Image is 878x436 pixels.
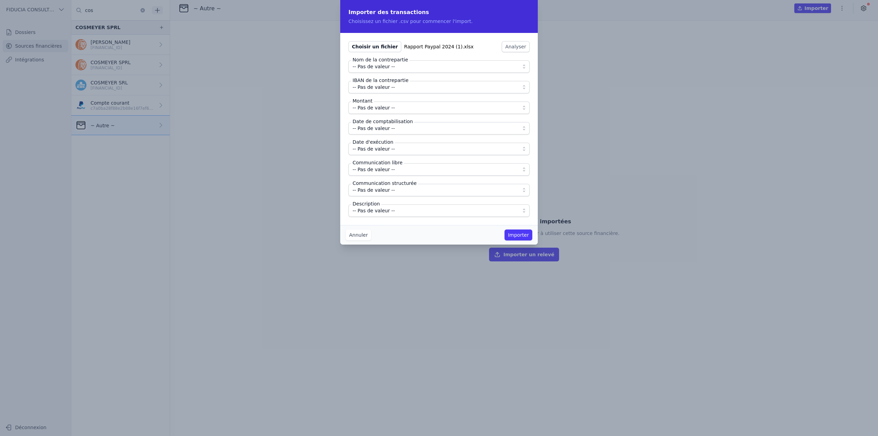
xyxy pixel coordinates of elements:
[346,229,371,240] button: Annuler
[348,102,530,114] button: -- Pas de valeur --
[353,104,395,112] span: -- Pas de valeur --
[351,159,404,166] label: Communication libre
[348,18,530,25] p: Choisissez un fichier .csv pour commencer l'import.
[353,186,395,194] span: -- Pas de valeur --
[351,200,381,207] label: Description
[353,207,395,215] span: -- Pas de valeur --
[348,60,530,73] button: -- Pas de valeur --
[348,8,530,16] h2: Importer des transactions
[351,97,374,104] label: Montant
[348,184,530,196] button: -- Pas de valeur --
[353,62,395,71] span: -- Pas de valeur --
[348,163,530,176] button: -- Pas de valeur --
[353,124,395,132] span: -- Pas de valeur --
[502,41,530,52] button: Analyser
[348,122,530,134] button: -- Pas de valeur --
[348,204,530,217] button: -- Pas de valeur --
[353,165,395,174] span: -- Pas de valeur --
[348,81,530,93] button: -- Pas de valeur --
[353,145,395,153] span: -- Pas de valeur --
[348,143,530,155] button: -- Pas de valeur --
[353,83,395,91] span: -- Pas de valeur --
[348,41,401,52] span: Choisir un fichier
[351,77,410,84] label: IBAN de la contrepartie
[351,139,395,145] label: Date d'exécution
[505,229,532,240] button: Importer
[351,56,410,63] label: Nom de la contrepartie
[351,180,418,187] label: Communication structurée
[404,43,474,50] span: Rapport Paypal 2024 (1).xlsx
[351,118,414,125] label: Date de comptabilisation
